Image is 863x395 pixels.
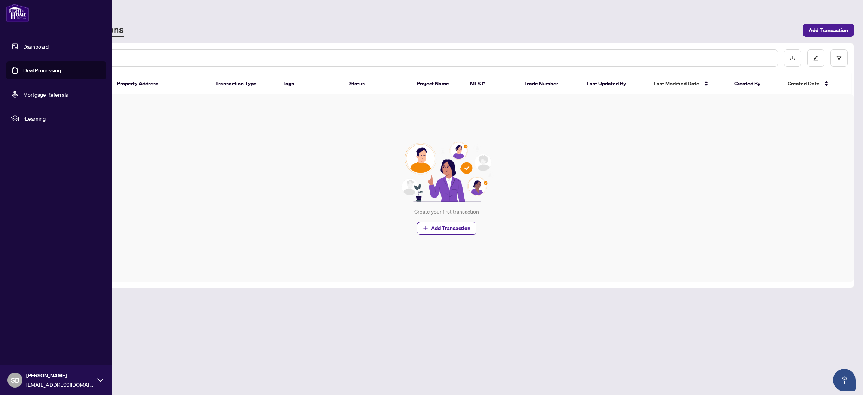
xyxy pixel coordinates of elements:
a: Mortgage Referrals [23,91,68,98]
span: Add Transaction [809,24,848,36]
span: [PERSON_NAME] [26,371,94,380]
button: filter [830,49,848,67]
span: plus [423,226,428,231]
span: Add Transaction [431,222,470,234]
span: rLearning [23,114,101,123]
button: Add Transaction [417,222,476,235]
a: Deal Processing [23,67,61,74]
div: Create your first transaction [414,208,479,216]
button: download [784,49,801,67]
span: download [790,55,795,61]
span: [EMAIL_ADDRESS][DOMAIN_NAME] [26,380,94,389]
th: Created Date [782,73,844,94]
th: MLS # [464,73,518,94]
span: edit [813,55,818,61]
span: Created Date [788,79,820,88]
span: SB [11,375,19,385]
th: Project Name [411,73,464,94]
th: Last Updated By [581,73,648,94]
th: Tags [276,73,343,94]
img: Null State Icon [398,142,495,202]
th: Trade Number [518,73,581,94]
button: Add Transaction [803,24,854,37]
a: Dashboard [23,43,49,50]
button: edit [807,49,824,67]
span: Last Modified Date [654,79,699,88]
th: Transaction Type [209,73,276,94]
th: Last Modified Date [648,73,728,94]
img: logo [6,4,29,22]
th: Created By [728,73,782,94]
span: filter [836,55,842,61]
th: Status [343,73,411,94]
button: Open asap [833,369,856,391]
th: Property Address [111,73,209,94]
